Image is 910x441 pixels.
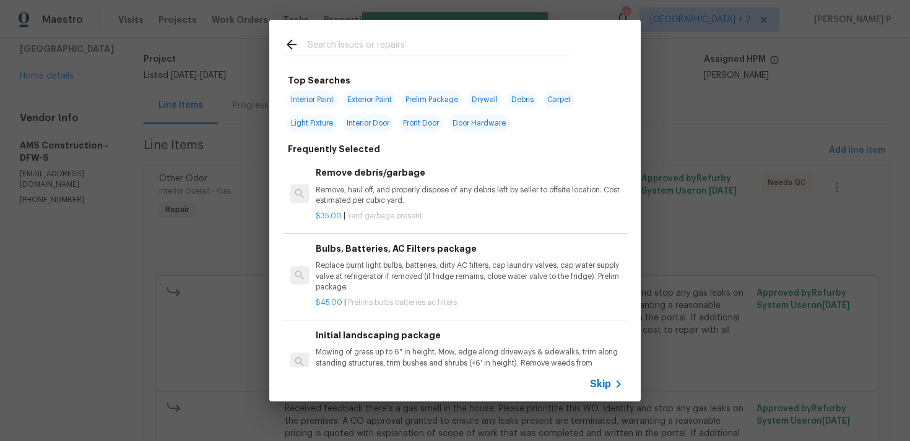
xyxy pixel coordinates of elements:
[316,166,623,179] h6: Remove debris/garbage
[468,91,501,108] span: Drywall
[316,347,623,379] p: Mowing of grass up to 6" in height. Mow, edge along driveways & sidewalks, trim along standing st...
[343,114,393,132] span: Interior Door
[287,91,337,108] span: Interior Paint
[590,378,611,390] span: Skip
[316,212,342,220] span: $35.00
[508,91,537,108] span: Debris
[544,91,574,108] span: Carpet
[287,114,337,132] span: Light Fixture
[316,260,623,292] p: Replace burnt light bulbs, batteries, dirty AC filters, cap laundry valves, cap water supply valv...
[316,298,623,308] p: |
[316,211,623,221] p: |
[316,328,623,342] h6: Initial landscaping package
[348,299,457,306] span: Prelims bulbs batteries ac filters
[288,74,350,87] h6: Top Searches
[347,212,422,220] span: Yard garbage present
[316,299,342,306] span: $45.00
[316,185,623,206] p: Remove, haul off, and properly dispose of any debris left by seller to offsite location. Cost est...
[308,37,570,56] input: Search issues or repairs
[344,91,396,108] span: Exterior Paint
[449,114,509,132] span: Door Hardware
[316,242,623,255] h6: Bulbs, Batteries, AC Filters package
[288,142,380,156] h6: Frequently Selected
[402,91,462,108] span: Prelim Package
[399,114,443,132] span: Front Door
